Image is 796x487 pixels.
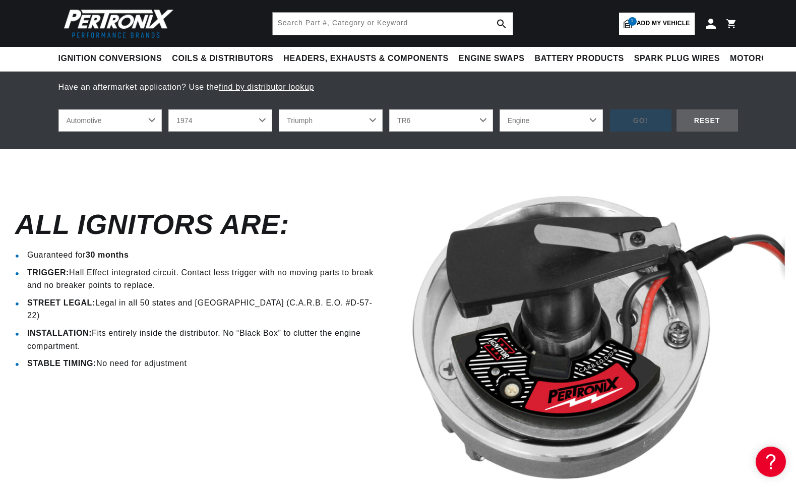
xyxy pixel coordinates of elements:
[491,13,513,35] button: search button
[629,47,725,71] summary: Spark Plug Wires
[634,53,720,64] span: Spark Plug Wires
[27,359,96,368] strong: STABLE TIMING:
[27,268,69,277] strong: TRIGGER:
[725,47,795,71] summary: Motorcycle
[58,53,162,64] span: Ignition Conversions
[278,47,453,71] summary: Headers, Exhausts & Components
[637,19,690,28] span: Add my vehicle
[273,13,513,35] input: Search Part #, Category or Keyword
[730,53,790,64] span: Motorcycle
[283,53,448,64] span: Headers, Exhausts & Components
[27,357,383,370] li: No need for adjustment
[27,298,95,307] strong: STREET LEGAL:
[86,251,129,259] strong: 30 months
[168,109,272,132] select: Year
[172,53,273,64] span: Coils & Distributors
[279,109,383,132] select: Make
[27,249,383,262] li: Guaranteed for
[58,47,167,71] summary: Ignition Conversions
[459,53,525,64] span: Engine Swaps
[167,47,278,71] summary: Coils & Distributors
[58,109,162,132] select: Ride Type
[58,6,174,41] img: Pertronix
[27,329,92,337] strong: INSTALLATION:
[27,327,383,352] li: Fits entirely inside the distributor. No “Black Box” to clutter the engine compartment.
[58,81,738,94] p: Have an aftermarket application? Use the
[535,53,624,64] span: Battery Products
[619,13,695,35] a: 1Add my vehicle
[27,266,383,292] li: Hall Effect integrated circuit. Contact less trigger with no moving parts to break and no breaker...
[219,83,314,91] a: find by distributor lookup
[677,109,738,132] div: RESET
[500,109,603,132] select: Engine
[389,109,493,132] select: Model
[530,47,629,71] summary: Battery Products
[628,17,637,26] span: 1
[454,47,530,71] summary: Engine Swaps
[15,213,289,236] h2: All Ignitors ARe:
[27,296,383,322] li: Legal in all 50 states and [GEOGRAPHIC_DATA] (C.A.R.B. E.O. #D-57-22)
